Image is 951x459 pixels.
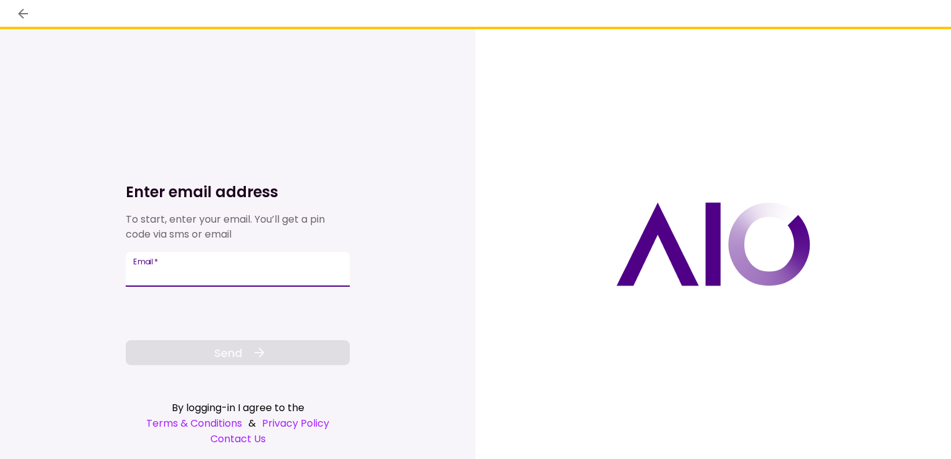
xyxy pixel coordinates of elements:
[126,415,350,431] div: &
[126,212,350,242] div: To start, enter your email. You’ll get a pin code via sms or email
[12,3,34,24] button: back
[126,182,350,202] h1: Enter email address
[616,202,810,286] img: AIO logo
[126,431,350,447] a: Contact Us
[214,345,242,361] span: Send
[126,340,350,365] button: Send
[262,415,329,431] a: Privacy Policy
[146,415,242,431] a: Terms & Conditions
[126,400,350,415] div: By logging-in I agree to the
[133,256,158,267] label: Email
